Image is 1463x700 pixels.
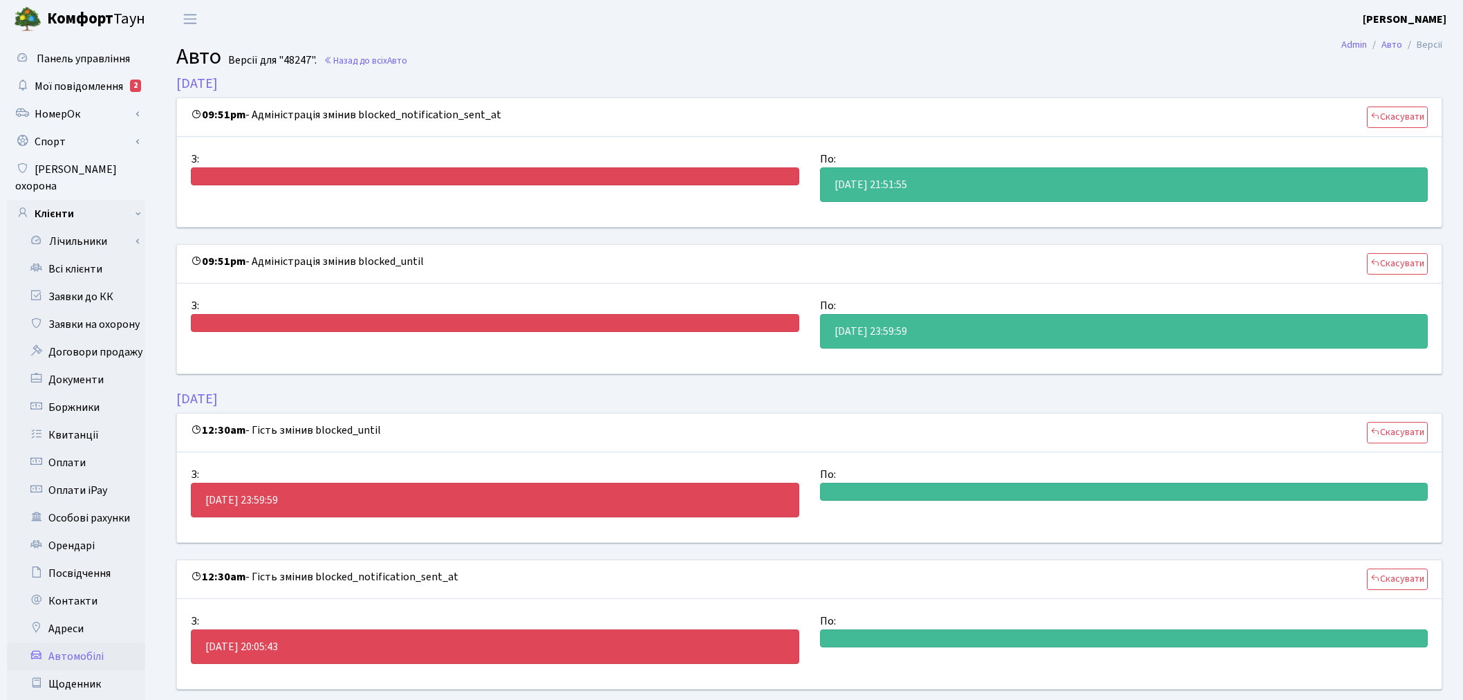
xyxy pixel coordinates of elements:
a: Документи [7,366,145,394]
h5: [DATE] [176,75,1442,92]
b: Комфорт [47,8,113,30]
div: По: [810,466,1439,483]
a: Спорт [7,128,145,156]
img: logo.png [14,6,41,33]
a: Мої повідомлення2 [7,73,145,100]
a: Боржники [7,394,145,421]
h5: [DATE] [176,391,1442,407]
a: НомерОк [7,100,145,128]
div: - Адміністрація змінив blocked_until [177,245,1442,284]
li: Версії [1402,37,1442,53]
div: [DATE] 20:05:43 [191,629,799,664]
button: Переключити навігацію [173,8,207,30]
b: [PERSON_NAME] [1363,12,1446,27]
a: [PERSON_NAME] [1363,11,1446,28]
button: Скасувати [1367,422,1428,443]
a: Договори продажу [7,338,145,366]
a: Всі клієнти [7,255,145,283]
a: Автомобілі [7,643,145,670]
a: Заявки на охорону [7,311,145,338]
a: Адреси [7,615,145,643]
nav: breadcrumb [1321,30,1463,59]
a: Панель управління [7,45,145,73]
a: Особові рахунки [7,504,145,532]
div: По: [810,297,1439,314]
a: Квитанції [7,421,145,449]
button: Скасувати [1367,107,1428,128]
span: Панель управління [37,51,130,66]
div: З: [180,613,810,629]
div: [DATE] 23:59:59 [820,314,1428,349]
a: [PERSON_NAME] охорона [7,156,145,200]
div: З: [180,466,810,483]
span: Мої повідомлення [35,79,123,94]
strong: 12:30am [191,569,245,584]
div: - Гість змінив blocked_until [177,414,1442,452]
span: Авто [387,54,407,67]
a: Лічильники [16,228,145,255]
div: - Гість змінив blocked_notification_sent_at [177,560,1442,599]
a: Клієнти [7,200,145,228]
strong: 09:51pm [191,107,245,122]
div: [DATE] 23:59:59 [191,483,799,517]
div: - Адміністрація змінив blocked_notification_sent_at [177,98,1442,137]
a: Орендарі [7,532,145,560]
span: Таун [47,8,145,31]
button: Скасувати [1367,253,1428,275]
a: Оплати iPay [7,477,145,504]
strong: 09:51pm [191,254,245,269]
div: З: [180,151,810,167]
a: Admin [1341,37,1367,52]
a: Авто [1381,37,1402,52]
div: [DATE] 21:51:55 [820,167,1428,202]
div: По: [810,613,1439,629]
a: Назад до всіхАвто [324,54,407,67]
a: Оплати [7,449,145,477]
a: Щоденник [7,670,145,698]
span: Авто [176,41,221,73]
div: 2 [130,80,141,92]
strong: 12:30am [191,423,245,438]
a: Заявки до КК [7,283,145,311]
a: Контакти [7,587,145,615]
a: Посвідчення [7,560,145,587]
div: З: [180,297,810,314]
small: Версії для "48247". [225,54,317,67]
button: Скасувати [1367,569,1428,590]
div: По: [810,151,1439,167]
